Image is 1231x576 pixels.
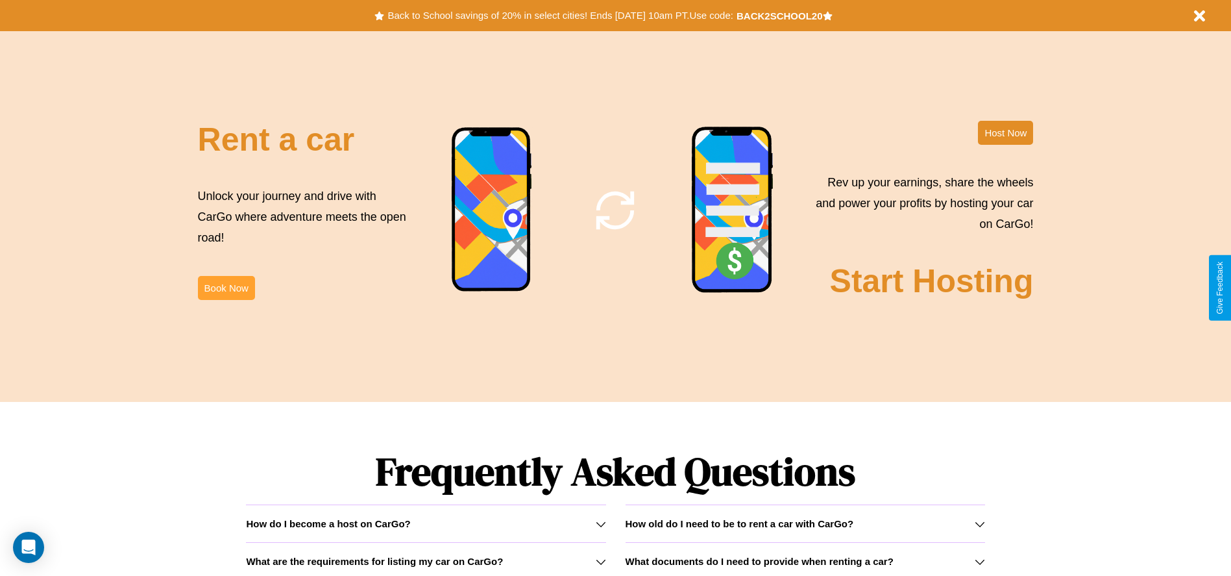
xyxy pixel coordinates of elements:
[830,262,1034,300] h2: Start Hosting
[198,276,255,300] button: Book Now
[808,172,1033,235] p: Rev up your earnings, share the wheels and power your profits by hosting your car on CarGo!
[198,121,355,158] h2: Rent a car
[691,126,774,295] img: phone
[246,556,503,567] h3: What are the requirements for listing my car on CarGo?
[626,518,854,529] h3: How old do I need to be to rent a car with CarGo?
[451,127,533,294] img: phone
[1215,262,1225,314] div: Give Feedback
[246,518,410,529] h3: How do I become a host on CarGo?
[198,186,411,249] p: Unlock your journey and drive with CarGo where adventure meets the open road!
[978,121,1033,145] button: Host Now
[737,10,823,21] b: BACK2SCHOOL20
[384,6,736,25] button: Back to School savings of 20% in select cities! Ends [DATE] 10am PT.Use code:
[13,532,44,563] div: Open Intercom Messenger
[626,556,894,567] h3: What documents do I need to provide when renting a car?
[246,438,984,505] h1: Frequently Asked Questions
